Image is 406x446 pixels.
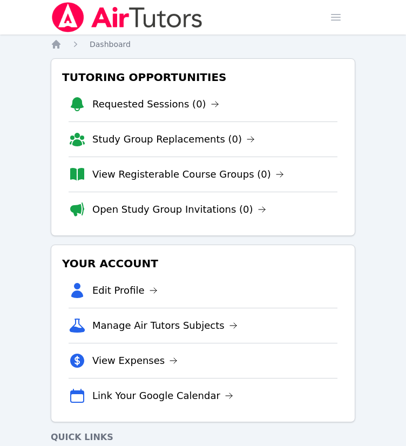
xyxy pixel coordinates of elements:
a: Edit Profile [92,283,158,298]
h4: Quick Links [51,431,355,444]
nav: Breadcrumb [51,39,355,50]
a: Link Your Google Calendar [92,388,233,403]
a: Manage Air Tutors Subjects [92,318,238,333]
a: View Registerable Course Groups (0) [92,167,284,182]
h3: Tutoring Opportunities [60,67,346,87]
img: Air Tutors [51,2,204,32]
a: Dashboard [90,39,131,50]
span: Dashboard [90,40,131,49]
a: Open Study Group Invitations (0) [92,202,266,217]
h3: Your Account [60,254,346,273]
a: Study Group Replacements (0) [92,132,255,147]
a: View Expenses [92,353,178,368]
a: Requested Sessions (0) [92,97,219,112]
